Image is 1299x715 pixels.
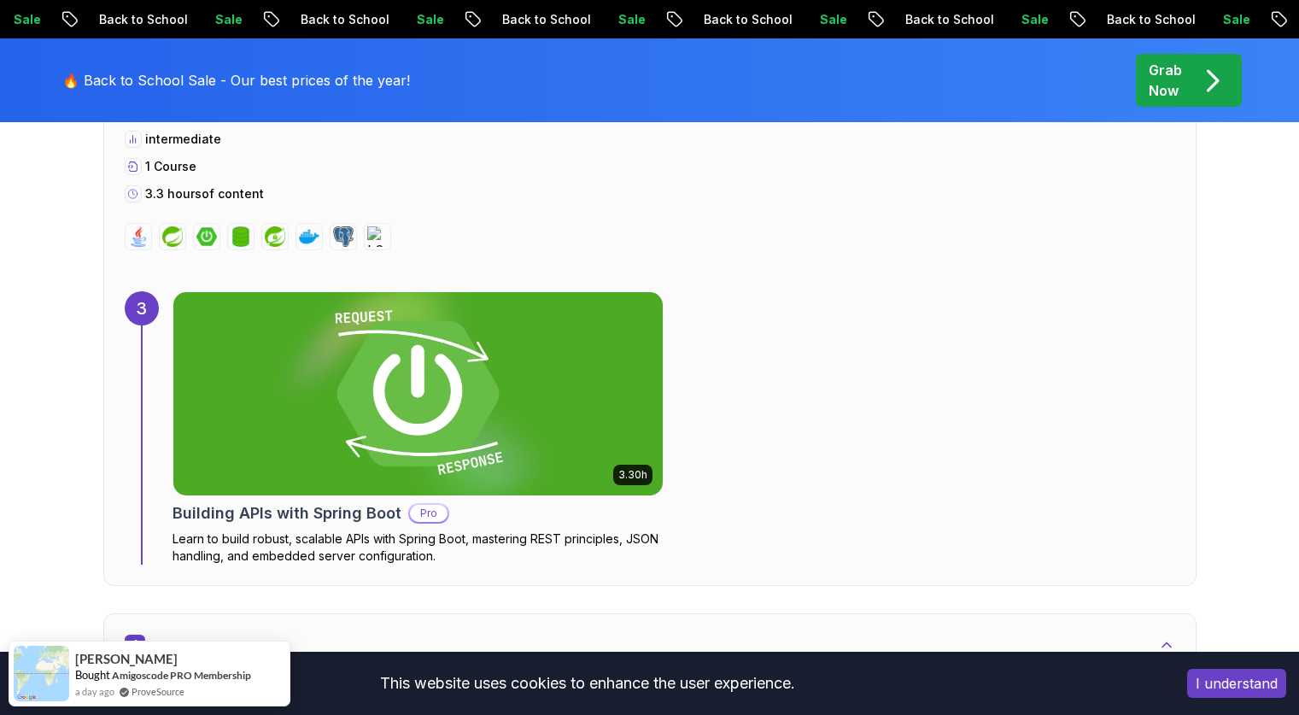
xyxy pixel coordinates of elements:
img: spring-security logo [265,226,285,247]
p: Sale [1161,11,1215,28]
p: Pro [410,505,448,522]
p: Back to School [843,11,959,28]
h2: Building APIs with Spring Boot [173,501,401,525]
img: Building APIs with Spring Boot card [173,292,663,495]
p: Back to School [37,11,153,28]
p: Sale [556,11,611,28]
img: postgres logo [333,226,354,247]
p: Back to School [1044,11,1161,28]
span: Bought [75,668,110,682]
img: spring logo [162,226,183,247]
span: 4 [125,635,145,655]
p: Learn to build robust, scalable APIs with Spring Boot, mastering REST principles, JSON handling, ... [173,530,664,565]
p: Back to School [440,11,556,28]
span: a day ago [75,684,114,699]
img: spring-boot logo [196,226,217,247]
div: 3 [125,291,159,325]
p: Sale [354,11,409,28]
p: Sale [959,11,1014,28]
p: Grab Now [1149,60,1182,101]
img: h2 logo [367,226,388,247]
img: spring-data-jpa logo [231,226,251,247]
p: 3.3 hours of content [145,185,264,202]
span: 1 Course [145,159,196,173]
p: intermediate [145,131,221,148]
p: 🔥 Back to School Sale - Our best prices of the year! [62,70,410,91]
img: provesource social proof notification image [14,646,69,701]
p: Back to School [238,11,354,28]
img: docker logo [299,226,319,247]
a: Building APIs with Spring Boot card3.30hBuilding APIs with Spring BootProLearn to build robust, s... [173,291,664,565]
p: Sale [153,11,208,28]
p: Sale [758,11,812,28]
p: Back to School [641,11,758,28]
img: java logo [128,226,149,247]
button: Accept cookies [1187,669,1286,698]
span: [PERSON_NAME] [75,652,178,666]
div: This website uses cookies to enhance the user experience. [13,665,1161,702]
a: Amigoscode PRO Membership [112,669,251,682]
p: 3.30h [618,468,647,482]
a: ProveSource [132,684,184,699]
